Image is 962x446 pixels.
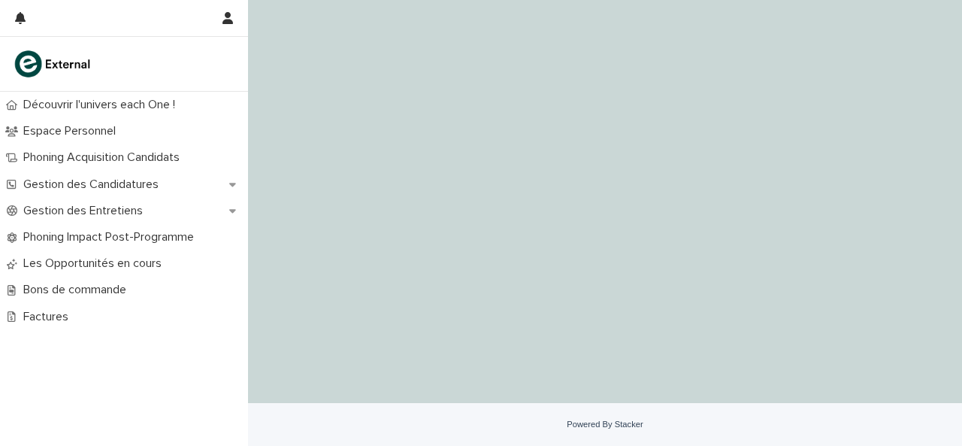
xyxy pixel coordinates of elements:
[17,310,80,324] p: Factures
[17,283,138,297] p: Bons de commande
[17,256,174,271] p: Les Opportunités en cours
[17,124,128,138] p: Espace Personnel
[17,230,206,244] p: Phoning Impact Post-Programme
[12,49,95,79] img: bc51vvfgR2QLHU84CWIQ
[17,150,192,165] p: Phoning Acquisition Candidats
[17,204,155,218] p: Gestion des Entretiens
[567,420,643,429] a: Powered By Stacker
[17,177,171,192] p: Gestion des Candidatures
[17,98,187,112] p: Découvrir l'univers each One !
